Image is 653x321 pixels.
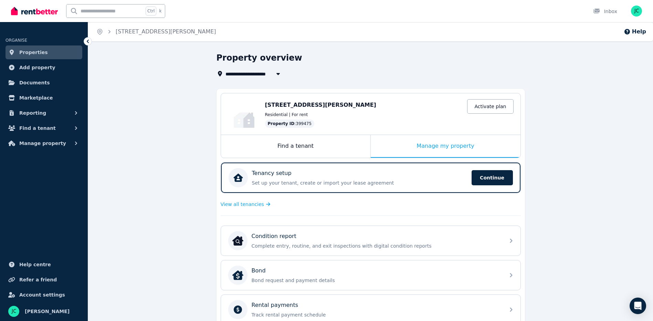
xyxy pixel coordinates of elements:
[11,6,58,16] img: RentBetter
[25,307,70,315] span: [PERSON_NAME]
[6,258,82,271] a: Help centre
[221,163,520,193] a: Tenancy setupSet up your tenant, create or import your lease agreementContinue
[19,94,53,102] span: Marketplace
[6,288,82,302] a: Account settings
[146,7,156,15] span: Ctrl
[252,267,266,275] p: Bond
[252,311,501,318] p: Track rental payment schedule
[265,120,315,128] div: : 399475
[265,112,308,117] span: Residential | For rent
[19,276,57,284] span: Refer a friend
[221,260,520,290] a: BondBondBond request and payment details
[371,135,520,158] div: Manage my property
[467,99,513,114] a: Activate plan
[232,235,243,246] img: Condition report
[217,52,302,63] h1: Property overview
[6,273,82,287] a: Refer a friend
[221,201,264,208] span: View all tenancies
[252,301,298,309] p: Rental payments
[631,6,642,17] img: joe cavallaro
[19,124,56,132] span: Find a tenant
[88,22,224,41] nav: Breadcrumb
[472,170,513,185] span: Continue
[116,28,216,35] a: [STREET_ADDRESS][PERSON_NAME]
[252,242,501,249] p: Complete entry, routine, and exit inspections with digital condition reports
[19,48,48,56] span: Properties
[221,226,520,256] a: Condition reportCondition reportComplete entry, routine, and exit inspections with digital condit...
[159,8,161,14] span: k
[252,232,296,240] p: Condition report
[8,306,19,317] img: joe cavallaro
[252,179,467,186] p: Set up your tenant, create or import your lease agreement
[624,28,646,36] button: Help
[19,63,55,72] span: Add property
[19,79,50,87] span: Documents
[6,121,82,135] button: Find a tenant
[232,270,243,281] img: Bond
[19,291,65,299] span: Account settings
[221,201,271,208] a: View all tenancies
[630,298,646,314] div: Open Intercom Messenger
[6,61,82,74] a: Add property
[19,109,46,117] span: Reporting
[593,8,617,15] div: Inbox
[252,277,501,284] p: Bond request and payment details
[265,102,376,108] span: [STREET_ADDRESS][PERSON_NAME]
[221,135,370,158] div: Find a tenant
[6,38,27,43] span: ORGANISE
[6,136,82,150] button: Manage property
[6,106,82,120] button: Reporting
[19,260,51,269] span: Help centre
[6,76,82,90] a: Documents
[6,45,82,59] a: Properties
[268,121,295,126] span: Property ID
[19,139,66,147] span: Manage property
[6,91,82,105] a: Marketplace
[252,169,292,177] p: Tenancy setup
